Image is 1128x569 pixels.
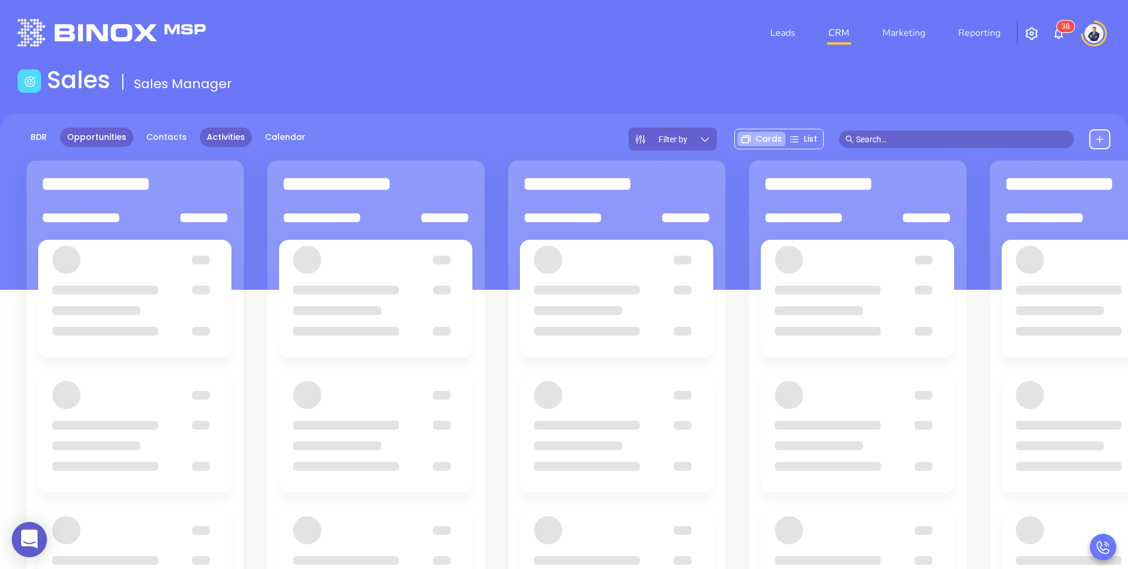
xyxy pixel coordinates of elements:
[134,75,232,93] span: Sales Manager
[1052,26,1066,41] img: iconNotification
[1062,22,1066,31] span: 3
[139,128,194,147] a: Contacts
[60,128,133,147] a: Opportunities
[785,132,821,146] div: List
[258,128,313,147] a: Calendar
[18,19,206,46] img: logo
[1057,21,1075,32] sup: 38
[659,135,687,143] span: Filter by
[1085,24,1103,43] img: user
[878,21,930,45] a: Marketing
[766,21,800,45] a: Leads
[23,128,54,147] a: BDR
[200,128,252,147] a: Activities
[1066,22,1070,31] span: 8
[47,66,110,94] h1: Sales
[737,132,785,146] div: Cards
[1025,26,1039,41] img: iconSetting
[824,21,854,45] a: CRM
[845,135,854,143] span: search
[856,133,1067,146] input: Search…
[954,21,1005,45] a: Reporting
